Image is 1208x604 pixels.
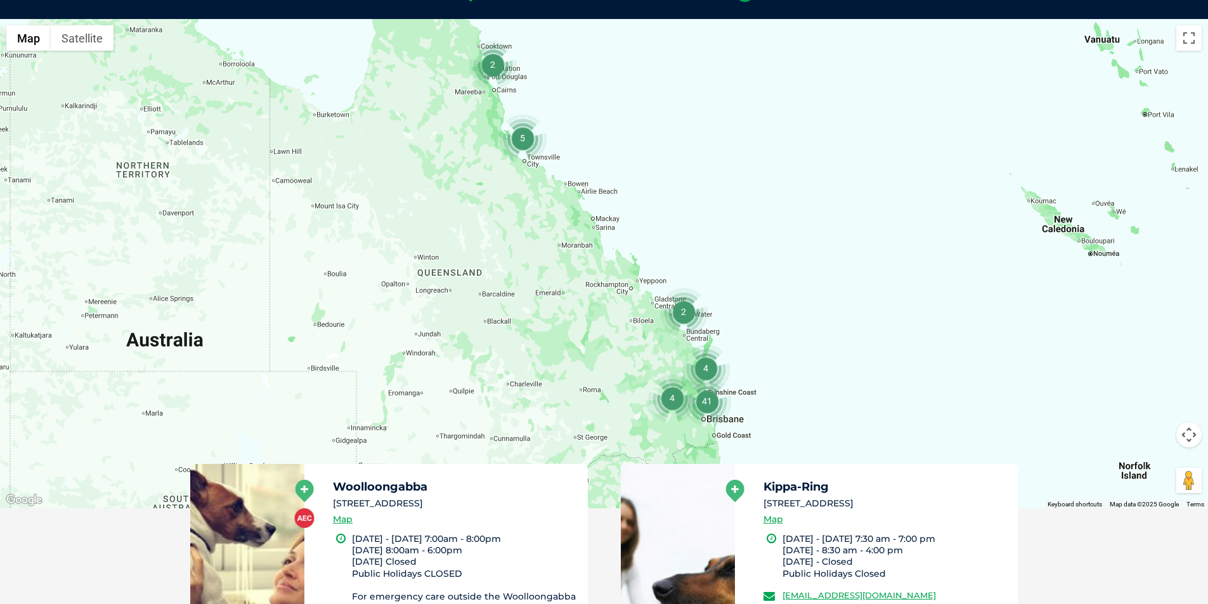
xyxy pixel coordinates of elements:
h5: Woolloongabba [333,481,576,492]
h5: Kippa-Ring [763,481,1007,492]
a: [EMAIL_ADDRESS][DOMAIN_NAME] [783,590,936,600]
button: Show satellite imagery [51,25,114,51]
li: [STREET_ADDRESS] [763,497,1007,510]
a: Terms [1186,501,1204,508]
div: 41 [683,377,731,425]
div: 5 [498,114,547,162]
a: Map [763,512,783,527]
div: 4 [648,374,696,422]
div: 2 [659,288,708,336]
div: 4 [682,344,730,392]
div: 2 [469,41,517,89]
a: Open this area in Google Maps (opens a new window) [3,492,45,508]
li: [STREET_ADDRESS] [333,497,576,510]
img: Google [3,492,45,508]
li: [DATE] - [DATE] 7:30 am - 7:00 pm [DATE] - 8:30 am - 4:00 pm [DATE] - Closed Public Holidays Closed [783,533,1007,579]
span: Map data ©2025 Google [1110,501,1179,508]
button: Drag Pegman onto the map to open Street View [1176,468,1202,493]
button: Show street map [6,25,51,51]
button: Toggle fullscreen view [1176,25,1202,51]
button: Keyboard shortcuts [1048,500,1102,509]
a: Map [333,512,353,527]
button: Map camera controls [1176,422,1202,447]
